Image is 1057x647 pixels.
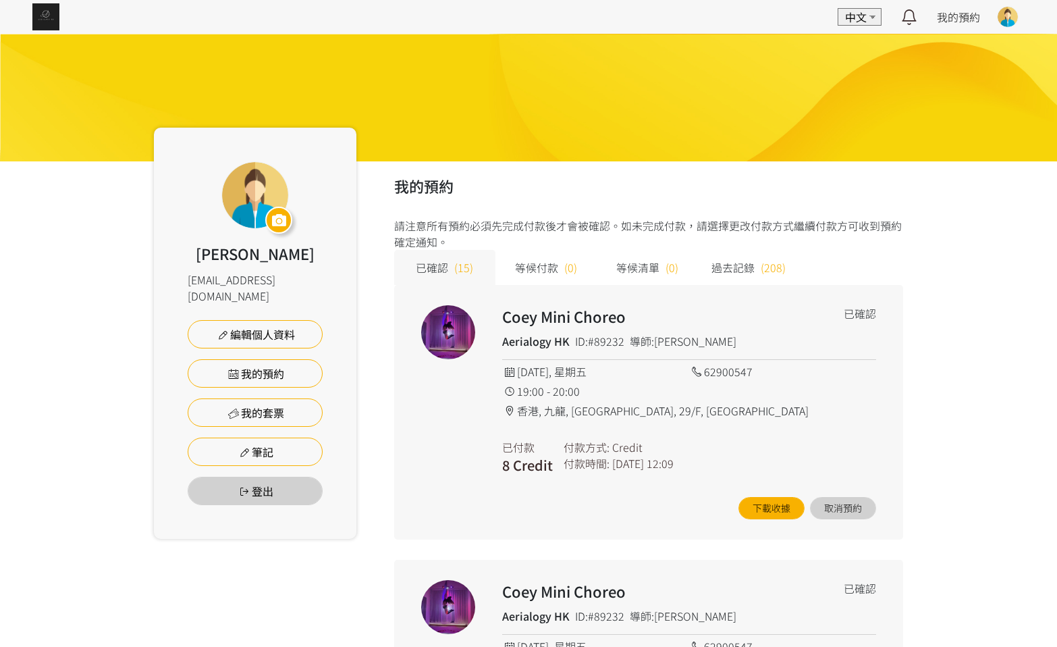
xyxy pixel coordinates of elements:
[196,242,315,265] div: [PERSON_NAME]
[502,608,570,624] h4: Aerialogy HK
[188,271,323,304] div: [EMAIL_ADDRESS][DOMAIN_NAME]
[564,259,577,276] span: (0)
[612,439,643,455] div: Credit
[937,9,980,25] a: 我的預約
[515,259,558,276] span: 等候付款
[502,383,689,399] div: 19:00 - 20:00
[575,333,624,349] div: ID:#89232
[844,305,876,321] div: 已確認
[810,497,876,519] button: 取消預約
[32,3,59,30] img: img_61c0148bb0266
[564,439,609,455] div: 付款方式:
[517,403,809,419] span: 香港, 九龍, [GEOGRAPHIC_DATA], 29/F, [GEOGRAPHIC_DATA]
[738,497,805,519] a: 下載收據
[761,259,786,276] span: (208)
[394,175,904,197] h2: 我的預約
[502,580,802,602] h2: Coey Mini Choreo
[564,455,609,471] div: 付款時間:
[502,455,553,475] h3: 8 Credit
[188,438,323,466] a: 筆記
[575,608,624,624] div: ID:#89232
[502,305,802,328] h2: Coey Mini Choreo
[188,398,323,427] a: 我的套票
[844,580,876,596] div: 已確認
[502,439,553,455] div: 已付款
[188,320,323,348] a: 編輯個人資料
[612,455,674,471] div: [DATE] 12:09
[630,333,736,349] div: 導師:[PERSON_NAME]
[666,259,678,276] span: (0)
[188,359,323,388] a: 我的預約
[502,333,570,349] h4: Aerialogy HK
[188,477,323,505] button: 登出
[630,608,736,624] div: 導師:[PERSON_NAME]
[416,259,448,276] span: 已確認
[616,259,659,276] span: 等候清單
[454,259,473,276] span: (15)
[711,259,755,276] span: 過去記錄
[502,363,689,380] div: [DATE], 星期五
